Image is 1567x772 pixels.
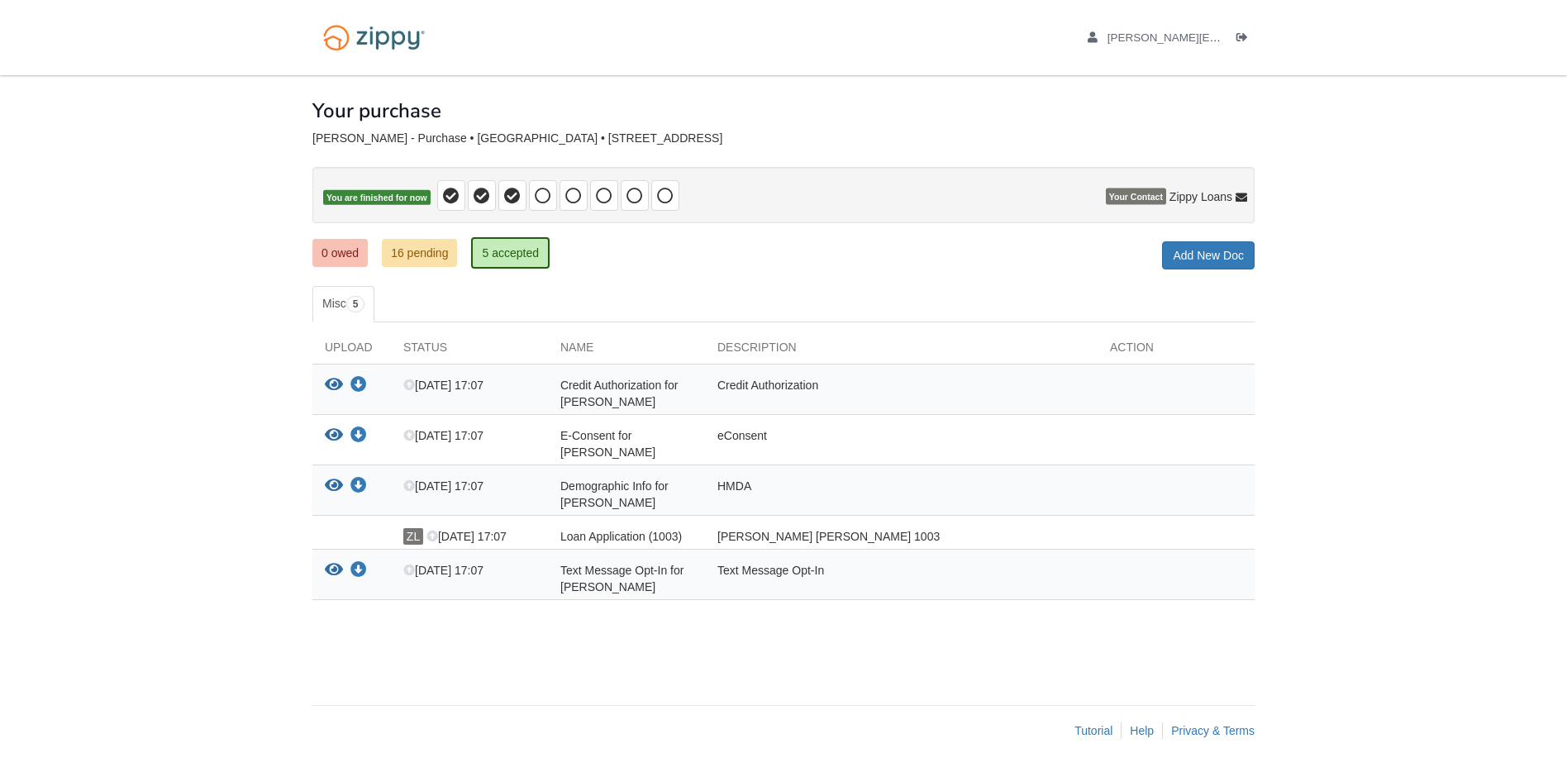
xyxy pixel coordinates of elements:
a: Download Demographic Info for Warren Grassman [350,480,367,493]
div: Description [705,339,1098,364]
div: HMDA [705,478,1098,511]
div: Action [1098,339,1255,364]
a: 5 accepted [471,237,550,269]
span: Zippy Loans [1169,188,1232,205]
div: Credit Authorization [705,377,1098,410]
button: View E-Consent for Warren Grassman [325,427,343,445]
span: Demographic Info for [PERSON_NAME] [560,479,669,509]
a: 16 pending [382,239,457,267]
a: 0 owed [312,239,368,267]
a: Download Credit Authorization for Warren Grassman [350,379,367,393]
span: [DATE] 17:07 [426,530,507,543]
a: Help [1130,724,1154,737]
a: edit profile [1088,31,1480,48]
span: [DATE] 17:07 [403,379,483,392]
span: [DATE] 17:07 [403,564,483,577]
a: Add New Doc [1162,241,1255,269]
div: Name [548,339,705,364]
img: Logo [312,17,436,59]
div: [PERSON_NAME] - Purchase • [GEOGRAPHIC_DATA] • [STREET_ADDRESS] [312,131,1255,145]
span: E-Consent for [PERSON_NAME] [560,429,655,459]
span: 5 [346,296,365,312]
a: Download Text Message Opt-In for Warren Grassman [350,565,367,578]
div: Upload [312,339,391,364]
span: You are finished for now [323,190,431,206]
h1: Your purchase [312,100,441,122]
a: Tutorial [1074,724,1112,737]
button: View Demographic Info for Warren Grassman [325,478,343,495]
button: View Credit Authorization for Warren Grassman [325,377,343,394]
span: [DATE] 17:07 [403,479,483,493]
div: Text Message Opt-In [705,562,1098,595]
div: [PERSON_NAME] [PERSON_NAME] 1003 [705,528,1098,545]
a: Privacy & Terms [1171,724,1255,737]
div: Status [391,339,548,364]
span: Loan Application (1003) [560,530,682,543]
a: Misc [312,286,374,322]
a: Download E-Consent for Warren Grassman [350,430,367,443]
a: Log out [1236,31,1255,48]
span: [DATE] 17:07 [403,429,483,442]
span: Your Contact [1106,188,1166,205]
span: ZL [403,528,423,545]
span: warren.grassman@gapac.com [1107,31,1480,44]
div: eConsent [705,427,1098,460]
span: Text Message Opt-In for [PERSON_NAME] [560,564,683,593]
span: Credit Authorization for [PERSON_NAME] [560,379,678,408]
button: View Text Message Opt-In for Warren Grassman [325,562,343,579]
